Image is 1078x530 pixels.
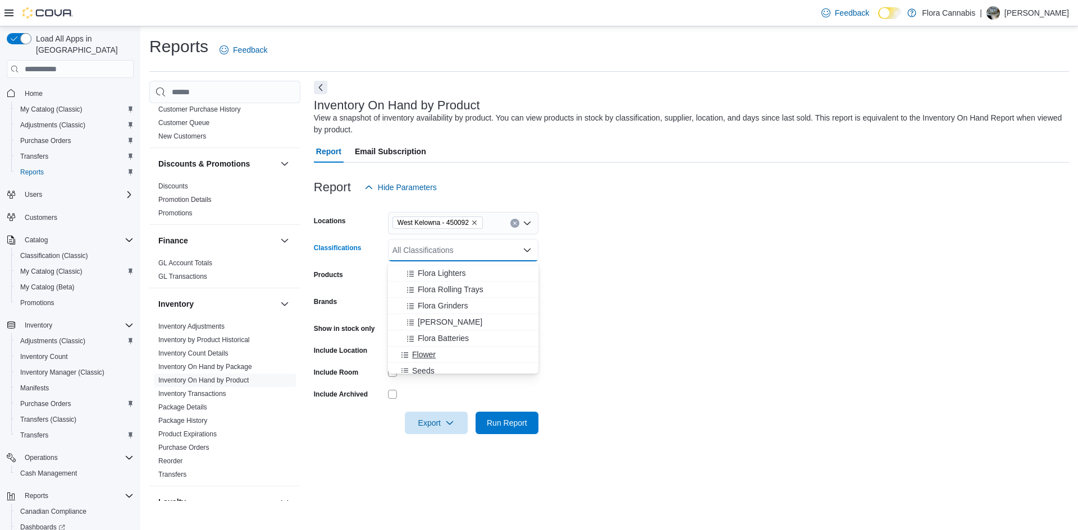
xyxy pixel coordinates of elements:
label: Products [314,270,343,279]
span: Adjustments (Classic) [16,334,134,348]
span: Promotions [20,298,54,307]
div: Discounts & Promotions [149,179,300,224]
button: Flora Rolling Trays [388,282,538,298]
label: Include Room [314,368,358,377]
span: Home [25,89,43,98]
span: Email Subscription [355,140,426,163]
button: Purchase Orders [11,396,138,412]
p: Flora Cannabis [922,6,975,20]
button: Catalog [20,233,52,247]
button: Inventory Manager (Classic) [11,365,138,380]
p: [PERSON_NAME] [1004,6,1069,20]
span: [PERSON_NAME] [418,316,482,328]
span: Inventory On Hand by Product [158,376,249,385]
button: Manifests [11,380,138,396]
label: Locations [314,216,346,225]
span: Operations [25,453,58,462]
span: Canadian Compliance [16,505,134,518]
button: Open list of options [523,219,532,228]
span: Purchase Orders [16,397,134,411]
button: Operations [20,451,62,464]
span: Manifests [16,381,134,395]
span: Customer Queue [158,118,209,127]
span: Promotion Details [158,195,212,204]
span: Inventory Count [20,352,68,361]
span: Customers [20,210,134,224]
button: Close list of options [523,246,532,255]
a: Inventory Count Details [158,349,229,357]
span: Inventory Count [16,350,134,363]
span: Product Expirations [158,430,217,439]
span: Feedback [835,7,869,19]
a: Transfers [16,428,53,442]
button: Export [405,412,468,434]
span: Users [25,190,42,199]
a: Customer Queue [158,119,209,127]
button: Inventory [2,317,138,333]
a: Adjustments (Classic) [16,118,90,132]
button: Flora Lighters [388,265,538,282]
button: Home [2,85,138,101]
span: Cash Management [20,469,77,478]
button: Loyalty [278,495,291,509]
span: Customer Purchase History [158,105,241,114]
button: Transfers [11,427,138,443]
a: Classification (Classic) [16,249,93,262]
div: Inventory [149,320,300,486]
button: Loyalty [158,496,276,508]
a: Manifests [16,381,53,395]
a: Canadian Compliance [16,505,91,518]
a: Purchase Orders [158,444,209,451]
h3: Inventory [158,298,194,310]
span: My Catalog (Beta) [16,280,134,294]
button: Operations [2,450,138,466]
span: Inventory Adjustments [158,322,225,331]
button: Flora Batteries [388,330,538,347]
span: Manifests [20,384,49,393]
button: Cash Management [11,466,138,481]
a: Customers [20,211,62,224]
button: Inventory Count [11,349,138,365]
button: Seeds [388,363,538,379]
span: Transfers (Classic) [16,413,134,426]
a: Inventory Transactions [158,390,226,398]
label: Show in stock only [314,324,375,333]
a: Transfers [16,150,53,163]
button: Classification (Classic) [11,248,138,264]
img: Cova [22,7,73,19]
span: Run Report [487,417,527,428]
span: West Kelowna - 450092 [392,216,483,229]
span: Inventory [20,319,134,332]
span: Package Details [158,403,207,412]
h3: Report [314,181,351,194]
button: Transfers [11,149,138,164]
span: Flora Lighters [418,268,466,279]
button: Users [2,187,138,202]
div: View a snapshot of inventory availability by product. You can view products in stock by classific... [314,112,1063,136]
button: Catalog [2,232,138,248]
a: Product Expirations [158,430,217,438]
a: Reports [16,165,48,179]
span: My Catalog (Classic) [16,103,134,116]
a: Purchase Orders [16,397,76,411]
span: Reports [20,489,134,503]
span: Reorder [158,457,182,466]
button: Run Report [476,412,538,434]
button: Reports [20,489,53,503]
span: Classification (Classic) [20,251,88,260]
button: Inventory [20,319,57,332]
span: Adjustments (Classic) [16,118,134,132]
button: Flora Grinders [388,298,538,314]
a: Purchase Orders [16,134,76,148]
a: Promotion Details [158,196,212,204]
button: Canadian Compliance [11,504,138,519]
button: Discounts & Promotions [278,157,291,170]
span: Promotions [158,209,193,218]
span: Inventory Transactions [158,389,226,398]
span: Discounts [158,182,188,191]
button: Users [20,188,47,201]
span: GL Transactions [158,272,207,281]
span: Purchase Orders [20,136,71,145]
span: Inventory Manager (Classic) [16,366,134,379]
